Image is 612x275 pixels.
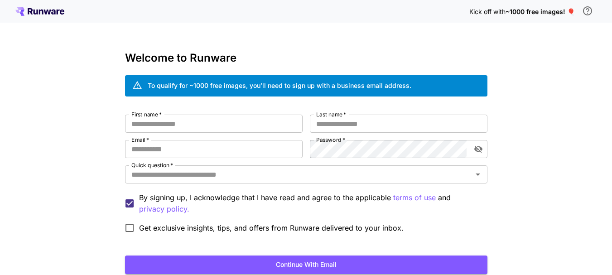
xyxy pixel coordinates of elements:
button: Open [472,168,484,181]
button: By signing up, I acknowledge that I have read and agree to the applicable and privacy policy. [393,192,436,203]
label: Email [131,136,149,144]
label: First name [131,111,162,118]
p: terms of use [393,192,436,203]
div: To qualify for ~1000 free images, you’ll need to sign up with a business email address. [148,81,411,90]
h3: Welcome to Runware [125,52,487,64]
p: By signing up, I acknowledge that I have read and agree to the applicable and [139,192,480,215]
p: privacy policy. [139,203,189,215]
label: Password [316,136,345,144]
button: By signing up, I acknowledge that I have read and agree to the applicable terms of use and [139,203,189,215]
span: Get exclusive insights, tips, and offers from Runware delivered to your inbox. [139,222,404,233]
button: toggle password visibility [470,141,487,157]
button: Continue with email [125,256,487,274]
span: ~1000 free images! 🎈 [506,8,575,15]
span: Kick off with [469,8,506,15]
button: In order to qualify for free credit, you need to sign up with a business email address and click ... [578,2,597,20]
label: Last name [316,111,346,118]
label: Quick question [131,161,173,169]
